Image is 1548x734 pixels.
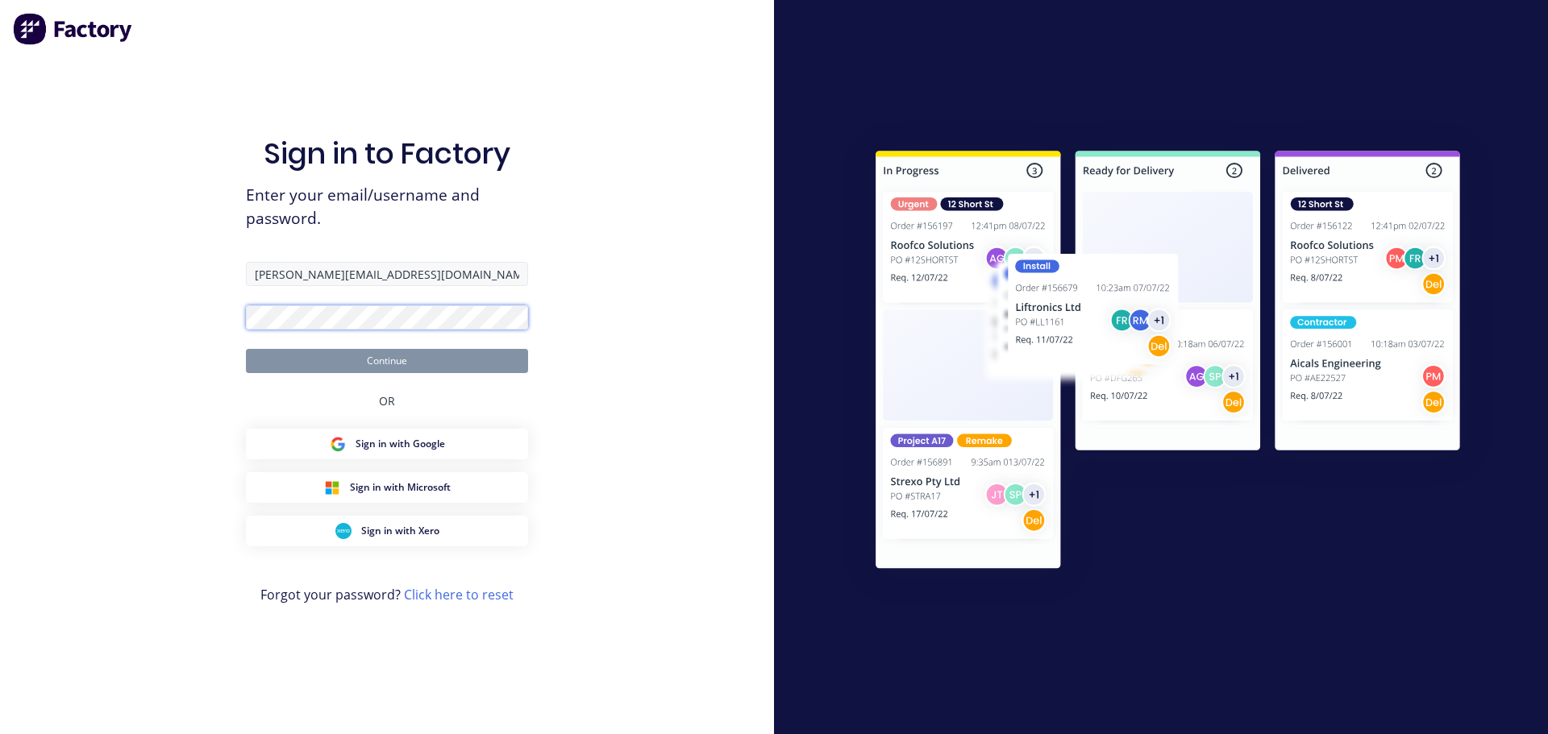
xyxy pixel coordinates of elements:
button: Continue [246,349,528,373]
img: Sign in [840,118,1496,607]
span: Forgot your password? [260,585,514,604]
img: Xero Sign in [335,523,352,539]
span: Sign in with Google [356,437,445,451]
span: Sign in with Microsoft [350,480,451,495]
div: OR [379,373,395,429]
img: Factory [13,13,134,45]
input: Email/Username [246,262,528,286]
span: Enter your email/username and password. [246,184,528,230]
img: Google Sign in [330,436,346,452]
button: Microsoft Sign inSign in with Microsoft [246,472,528,503]
button: Google Sign inSign in with Google [246,429,528,459]
span: Sign in with Xero [361,524,439,538]
a: Click here to reset [404,586,514,603]
h1: Sign in to Factory [264,136,510,171]
img: Microsoft Sign in [324,479,340,496]
button: Xero Sign inSign in with Xero [246,516,528,546]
